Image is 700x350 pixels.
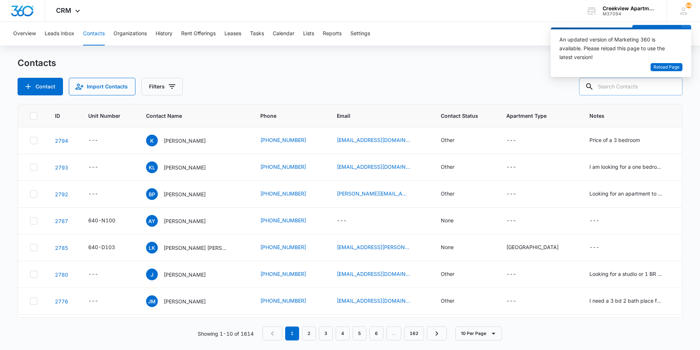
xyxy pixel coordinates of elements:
div: Contact Name - Jonny - Select to Edit Field [146,269,219,280]
a: Navigate to contact details page for Lane Kitrell, Lilly and Lawrence Martin [55,245,68,251]
div: account name [603,6,656,11]
div: Phone - (385) 626-4406 - Select to Edit Field [260,297,319,306]
span: J [146,269,158,280]
a: [PHONE_NUMBER] [260,216,306,224]
span: Unit Number [88,112,129,120]
div: Notes - - Select to Edit Field [589,216,612,225]
button: Leads Inbox [45,22,74,45]
div: 640-N100 [88,216,115,224]
a: Navigate to contact details page for Juan Mata [55,298,68,305]
div: Notes - Price of a 3 bedroom - Select to Edit Field [589,136,653,145]
div: --- [88,190,98,198]
div: Contact Name - Kiersten Likens - Select to Edit Field [146,161,219,173]
a: Page 2 [302,327,316,340]
span: Phone [260,112,309,120]
p: [PERSON_NAME] [164,137,206,145]
a: Page 3 [319,327,333,340]
div: Apartment Type - - Select to Edit Field [506,136,529,145]
div: Email - krisluvcor19@gmail.com - Select to Edit Field [337,136,423,145]
div: --- [506,216,516,225]
p: [PERSON_NAME] [164,271,206,278]
button: Reload Page [651,63,682,72]
div: Contact Name - Britta Pohlman - Select to Edit Field [146,188,219,200]
div: Other [441,136,454,144]
div: --- [506,297,516,306]
div: Contact Name - Aliya Young - Select to Edit Field [146,215,219,227]
a: Page 4 [336,327,350,340]
div: Apartment Type - - Select to Edit Field [506,270,529,279]
div: Apartment Type - - Select to Edit Field [506,216,529,225]
div: Contact Status - None - Select to Edit Field [441,216,467,225]
em: 1 [285,327,299,340]
p: [PERSON_NAME] [164,217,206,225]
button: Import Contacts [69,78,135,95]
p: [PERSON_NAME] [164,298,206,305]
a: Navigate to contact details page for Aliya Young [55,218,68,224]
a: [PHONE_NUMBER] [260,243,306,251]
div: Phone - (970) 308-3965 - Select to Edit Field [260,216,319,225]
div: Unit Number - 640-N100 - Select to Edit Field [88,216,129,225]
div: Phone - (720) 755-8488 - Select to Edit Field [260,270,319,279]
div: Contact Status - Other - Select to Edit Field [441,163,468,172]
h1: Contacts [18,58,56,69]
span: KL [146,161,158,173]
div: Apartment Type - - Select to Edit Field [506,163,529,172]
a: [PERSON_NAME][EMAIL_ADDRESS][PERSON_NAME][DOMAIN_NAME] [337,190,410,197]
button: Leases [224,22,241,45]
div: Unit Number - - Select to Edit Field [88,190,111,198]
span: CRM [56,7,71,14]
button: Tasks [250,22,264,45]
div: --- [589,216,599,225]
a: Next Page [427,327,447,340]
a: [EMAIL_ADDRESS][DOMAIN_NAME] [337,297,410,305]
div: Email - jmata8373@gmail.com - Select to Edit Field [337,297,423,306]
div: I need a 3 bd 2 bath place for rent asap [589,297,663,305]
a: Navigate to contact details page for Jonny [55,271,68,278]
button: Filters [141,78,183,95]
div: Apartment Type - - Select to Edit Field [506,297,529,306]
button: Calendar [273,22,294,45]
div: Phone - (515) 865-0049 - Select to Edit Field [260,190,319,198]
div: --- [88,163,98,172]
button: History [156,22,172,45]
div: Notes - - Select to Edit Field [589,243,612,252]
div: Notes - I am looking for a one bedroom apartment available in November. - Select to Edit Field [589,163,676,172]
div: Contact Name - Lane Kitrell, Lilly and Lawrence Martin - Select to Edit Field [146,242,243,254]
div: --- [506,136,516,145]
p: [PERSON_NAME] [164,190,206,198]
div: Other [441,297,454,305]
div: Looking for an apartment to move in around Nov. Have a dog & a cat. Looking for a place at 1400 a... [589,190,663,197]
div: --- [88,136,98,145]
div: Contact Status - Other - Select to Edit Field [441,136,468,145]
a: Page 162 [404,327,424,340]
div: Email - pohlman.britta@gmail.com - Select to Edit Field [337,190,423,198]
a: [EMAIL_ADDRESS][DOMAIN_NAME] [337,163,410,171]
div: Email - kierstenlikens@gmail.com - Select to Edit Field [337,163,423,172]
span: Contact Status [441,112,478,120]
div: None [441,216,454,224]
span: BP [146,188,158,200]
p: [PERSON_NAME] [164,164,206,171]
p: [PERSON_NAME] [PERSON_NAME] and [PERSON_NAME] [164,244,230,252]
span: Reload Page [654,64,679,71]
div: Email - - Select to Edit Field [337,216,360,225]
span: LK [146,242,158,254]
button: Add Contact [632,25,682,43]
span: ID [55,112,60,120]
div: Unit Number - - Select to Edit Field [88,136,111,145]
a: Page 5 [353,327,366,340]
div: Notes - Looking for an apartment to move in around Nov. Have a dog & a cat. Looking for a place a... [589,190,676,198]
a: [EMAIL_ADDRESS][DOMAIN_NAME] [337,136,410,144]
div: Contact Status - Other - Select to Edit Field [441,270,468,279]
div: --- [506,270,516,279]
span: AY [146,215,158,227]
div: --- [88,297,98,306]
button: 10 Per Page [455,327,502,340]
div: Price of a 3 bedroom [589,136,640,144]
button: Rent Offerings [181,22,216,45]
div: Unit Number - - Select to Edit Field [88,163,111,172]
div: Phone - (970) 286-5716 - Select to Edit Field [260,243,319,252]
div: Email - j0nny_B@outlook.com - Select to Edit Field [337,270,423,279]
p: Showing 1-10 of 1614 [198,330,254,338]
button: Overview [13,22,36,45]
